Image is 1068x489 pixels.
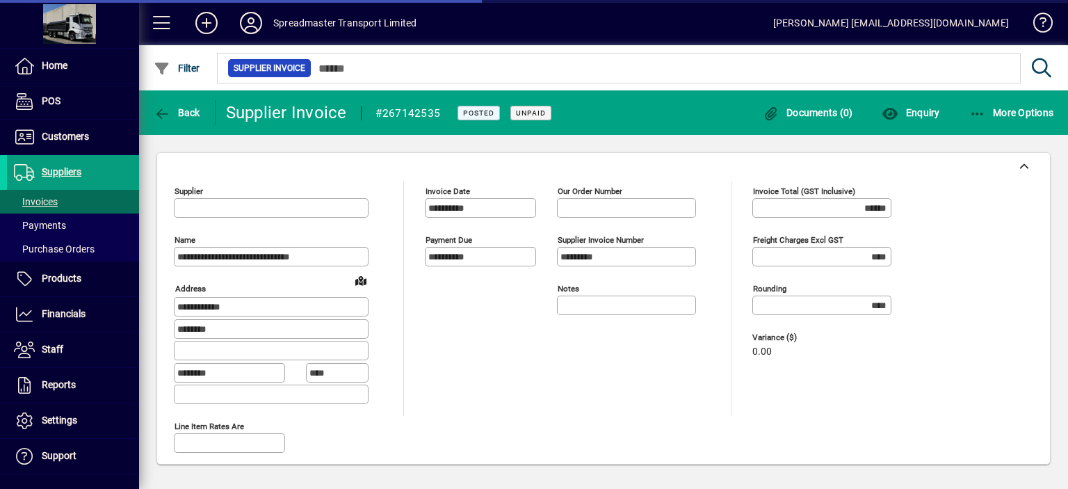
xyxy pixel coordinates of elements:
[42,379,76,390] span: Reports
[882,107,939,118] span: Enquiry
[7,297,139,332] a: Financials
[753,284,786,294] mat-label: Rounding
[234,61,305,75] span: Supplier Invoice
[350,269,372,291] a: View on map
[139,100,216,125] app-page-header-button: Back
[175,421,244,431] mat-label: Line item rates are
[558,186,622,196] mat-label: Our order number
[175,186,203,196] mat-label: Supplier
[7,403,139,438] a: Settings
[42,60,67,71] span: Home
[14,196,58,207] span: Invoices
[966,100,1058,125] button: More Options
[558,284,579,294] mat-label: Notes
[759,100,857,125] button: Documents (0)
[7,439,139,474] a: Support
[7,84,139,119] a: POS
[7,332,139,367] a: Staff
[14,220,66,231] span: Payments
[175,235,195,245] mat-label: Name
[7,237,139,261] a: Purchase Orders
[7,368,139,403] a: Reports
[42,450,76,461] span: Support
[516,109,546,118] span: Unpaid
[42,308,86,319] span: Financials
[463,109,494,118] span: Posted
[154,107,200,118] span: Back
[42,415,77,426] span: Settings
[753,235,843,245] mat-label: Freight charges excl GST
[42,344,63,355] span: Staff
[969,107,1054,118] span: More Options
[150,56,204,81] button: Filter
[273,12,416,34] div: Spreadmaster Transport Limited
[375,102,441,125] div: #267142535
[7,120,139,154] a: Customers
[426,235,472,245] mat-label: Payment due
[184,10,229,35] button: Add
[14,243,95,255] span: Purchase Orders
[763,107,853,118] span: Documents (0)
[773,12,1009,34] div: [PERSON_NAME] [EMAIL_ADDRESS][DOMAIN_NAME]
[752,346,772,358] span: 0.00
[878,100,943,125] button: Enquiry
[154,63,200,74] span: Filter
[42,166,81,177] span: Suppliers
[7,214,139,237] a: Payments
[426,186,470,196] mat-label: Invoice date
[752,333,836,342] span: Variance ($)
[753,186,855,196] mat-label: Invoice Total (GST inclusive)
[42,273,81,284] span: Products
[7,262,139,296] a: Products
[150,100,204,125] button: Back
[42,95,60,106] span: POS
[229,10,273,35] button: Profile
[7,190,139,214] a: Invoices
[7,49,139,83] a: Home
[226,102,347,124] div: Supplier Invoice
[558,235,644,245] mat-label: Supplier invoice number
[1023,3,1051,48] a: Knowledge Base
[42,131,89,142] span: Customers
